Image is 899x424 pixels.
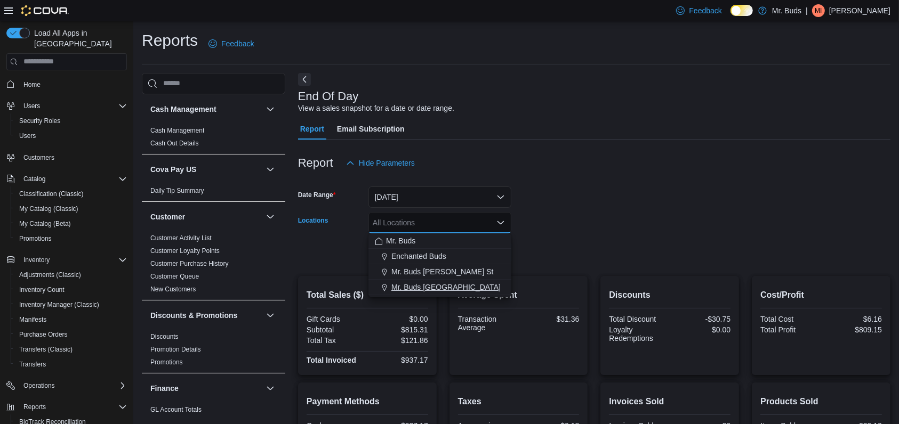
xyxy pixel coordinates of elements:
a: Purchase Orders [15,328,72,341]
span: Catalog [19,173,127,185]
h3: Cova Pay US [150,164,196,175]
div: Total Tax [307,336,365,345]
span: Enchanted Buds [391,251,446,262]
div: -$30.75 [672,315,731,323]
h3: End Of Day [298,90,359,103]
h1: Reports [142,30,198,51]
label: Date Range [298,191,336,199]
div: Total Cost [760,315,819,323]
span: Transfers (Classic) [15,343,127,356]
span: MI [815,4,822,17]
span: Manifests [19,315,46,324]
div: $121.86 [370,336,428,345]
button: Inventory Count [11,282,131,297]
span: Email Subscription [337,118,405,140]
span: Transfers (Classic) [19,345,73,354]
div: Cova Pay US [142,184,285,201]
a: Inventory Manager (Classic) [15,298,103,311]
input: Dark Mode [731,5,753,16]
h2: Payment Methods [307,395,428,408]
div: $6.16 [823,315,882,323]
div: Transaction Average [458,315,517,332]
h2: Average Spent [458,289,580,301]
span: New Customers [150,285,196,293]
div: $0.00 [370,315,428,323]
div: Total Profit [760,325,819,334]
button: Promotions [11,231,131,246]
div: Customer [142,232,285,300]
button: Finance [150,383,262,394]
button: Classification (Classic) [11,186,131,201]
span: Users [23,102,40,110]
h3: Finance [150,383,179,394]
span: Mr. Buds [386,235,415,246]
div: Loyalty Redemptions [609,325,668,343]
button: Inventory Manager (Classic) [11,297,131,312]
div: Total Discount [609,315,668,323]
div: $815.31 [370,325,428,334]
button: Reports [2,399,131,414]
button: Catalog [2,172,131,186]
h2: Total Sales ($) [307,289,428,301]
div: $31.36 [520,315,579,323]
span: Users [19,100,127,112]
span: Security Roles [19,117,60,125]
button: Inventory [19,254,54,266]
button: Catalog [19,173,50,185]
span: Home [19,78,127,91]
button: My Catalog (Beta) [11,216,131,231]
span: Home [23,80,41,89]
div: Discounts & Promotions [142,330,285,373]
span: Customer Loyalty Points [150,247,220,255]
div: Mike Issa [812,4,825,17]
button: Transfers (Classic) [11,342,131,357]
span: Reports [23,403,46,411]
span: Hide Parameters [359,158,415,168]
button: Reports [19,401,50,413]
span: My Catalog (Classic) [15,202,127,215]
span: My Catalog (Beta) [19,219,71,228]
a: Discounts [150,333,179,340]
a: Security Roles [15,115,65,127]
span: Users [15,129,127,142]
button: Users [2,99,131,113]
button: Security Roles [11,113,131,128]
a: Promotions [150,358,183,366]
span: Purchase Orders [19,330,68,339]
a: Home [19,78,45,91]
h3: Customer [150,211,185,222]
span: Customers [19,151,127,164]
span: Promotions [19,234,52,243]
span: Mr. Buds [GEOGRAPHIC_DATA] [391,282,501,292]
h2: Invoices Sold [609,395,731,408]
span: GL Account Totals [150,405,202,414]
button: Mr. Buds [368,233,511,249]
button: Cova Pay US [264,163,277,176]
button: Cash Management [150,104,262,115]
div: Cash Management [142,124,285,154]
span: Inventory [23,256,50,264]
span: Customers [23,153,54,162]
span: Operations [19,379,127,392]
h2: Cost/Profit [760,289,882,301]
h3: Cash Management [150,104,216,115]
span: Inventory Manager (Classic) [15,298,127,311]
span: Operations [23,381,55,390]
strong: Total Invoiced [307,356,356,364]
span: Users [19,132,36,140]
img: Cova [21,5,69,16]
div: View a sales snapshot for a date or date range. [298,103,454,114]
span: Catalog [23,175,45,183]
button: Hide Parameters [342,152,419,174]
span: Customer Queue [150,272,199,281]
h2: Products Sold [760,395,882,408]
span: Cash Out Details [150,139,199,148]
a: My Catalog (Beta) [15,217,75,230]
button: Purchase Orders [11,327,131,342]
span: Report [300,118,324,140]
span: Transfers [19,360,46,369]
button: Users [19,100,44,112]
button: Discounts & Promotions [150,310,262,321]
button: Manifests [11,312,131,327]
